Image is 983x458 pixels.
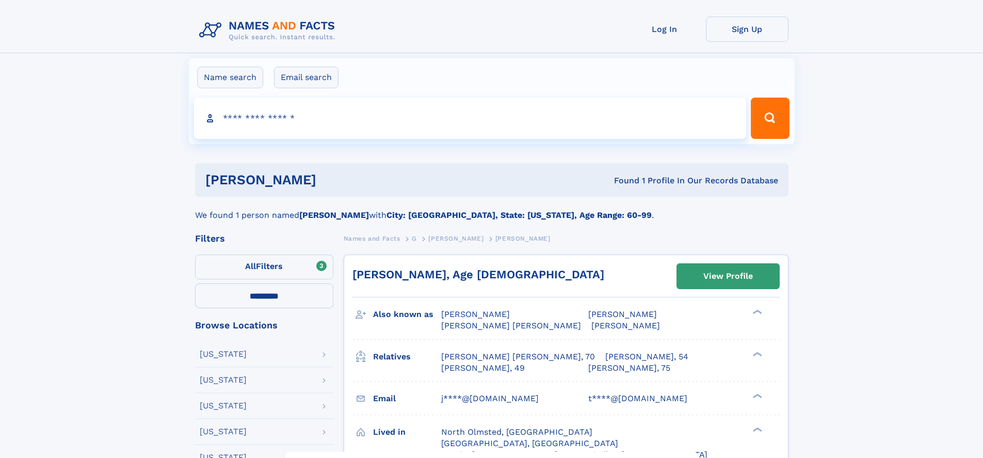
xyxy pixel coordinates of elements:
[195,255,333,279] label: Filters
[588,362,670,374] a: [PERSON_NAME], 75
[344,232,400,245] a: Names and Facts
[441,362,525,374] a: [PERSON_NAME], 49
[373,348,441,366] h3: Relatives
[200,376,247,384] div: [US_STATE]
[441,321,581,330] span: [PERSON_NAME] [PERSON_NAME]
[195,234,333,243] div: Filters
[751,98,789,139] button: Search Button
[495,235,551,242] span: [PERSON_NAME]
[623,17,706,42] a: Log In
[352,268,604,281] a: [PERSON_NAME], Age [DEMOGRAPHIC_DATA]
[750,392,763,399] div: ❯
[299,210,369,220] b: [PERSON_NAME]
[200,402,247,410] div: [US_STATE]
[441,309,510,319] span: [PERSON_NAME]
[197,67,263,88] label: Name search
[412,232,417,245] a: G
[200,428,247,436] div: [US_STATE]
[428,235,484,242] span: [PERSON_NAME]
[588,309,657,319] span: [PERSON_NAME]
[750,351,763,357] div: ❯
[205,173,465,186] h1: [PERSON_NAME]
[750,426,763,433] div: ❯
[245,261,256,271] span: All
[194,98,747,139] input: search input
[703,264,753,288] div: View Profile
[195,17,344,44] img: Logo Names and Facts
[441,427,592,437] span: North Olmsted, [GEOGRAPHIC_DATA]
[465,175,778,186] div: Found 1 Profile In Our Records Database
[195,321,333,330] div: Browse Locations
[706,17,788,42] a: Sign Up
[373,306,441,323] h3: Also known as
[195,197,788,222] div: We found 1 person named with .
[441,351,595,362] a: [PERSON_NAME] [PERSON_NAME], 70
[605,351,688,362] a: [PERSON_NAME], 54
[441,438,618,448] span: [GEOGRAPHIC_DATA], [GEOGRAPHIC_DATA]
[386,210,652,220] b: City: [GEOGRAPHIC_DATA], State: [US_STATE], Age Range: 60-99
[274,67,339,88] label: Email search
[428,232,484,245] a: [PERSON_NAME]
[412,235,417,242] span: G
[591,321,660,330] span: [PERSON_NAME]
[373,423,441,441] h3: Lived in
[750,309,763,315] div: ❯
[677,264,779,289] a: View Profile
[200,350,247,358] div: [US_STATE]
[373,390,441,407] h3: Email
